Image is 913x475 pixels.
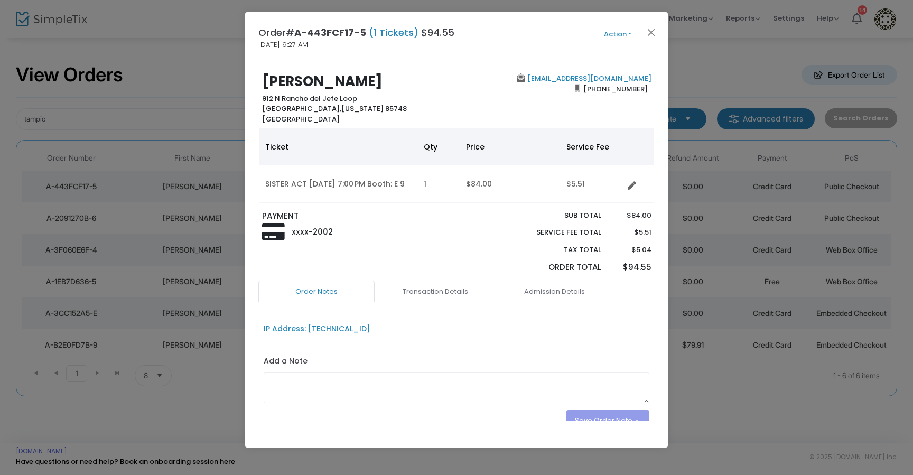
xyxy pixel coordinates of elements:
th: Price [460,128,560,165]
a: [EMAIL_ADDRESS][DOMAIN_NAME] [525,73,651,83]
p: $5.51 [611,227,651,238]
a: Transaction Details [377,281,493,303]
span: (1 Tickets) [366,26,421,39]
td: $5.51 [560,165,623,203]
span: [PHONE_NUMBER] [580,80,651,97]
p: $5.04 [611,245,651,255]
th: Qty [417,128,460,165]
span: [GEOGRAPHIC_DATA], [262,104,341,114]
p: $84.00 [611,210,651,221]
td: 1 [417,165,460,203]
p: PAYMENT [262,210,452,222]
div: IP Address: [TECHNICAL_ID] [264,323,370,334]
b: 912 N Rancho del Jefe Loop [US_STATE] 85748 [GEOGRAPHIC_DATA] [262,94,407,124]
a: Admission Details [496,281,612,303]
p: Tax Total [511,245,601,255]
td: SISTER ACT [DATE] 7:00 PM Booth: E 9 [259,165,417,203]
p: Sub total [511,210,601,221]
label: Add a Note [264,356,308,369]
td: $84.00 [460,165,560,203]
h4: Order# $94.55 [258,25,454,40]
b: [PERSON_NAME] [262,72,383,91]
button: Close [645,25,658,39]
span: [DATE] 9:27 AM [258,40,308,50]
p: Order Total [511,262,601,274]
button: Action [586,29,649,40]
span: A-443FCF17-5 [294,26,366,39]
span: -2002 [309,226,333,237]
span: XXXX [292,228,309,237]
th: Ticket [259,128,417,165]
p: $94.55 [611,262,651,274]
p: Service Fee Total [511,227,601,238]
th: Service Fee [560,128,623,165]
div: Data table [259,128,654,203]
a: Order Notes [258,281,375,303]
